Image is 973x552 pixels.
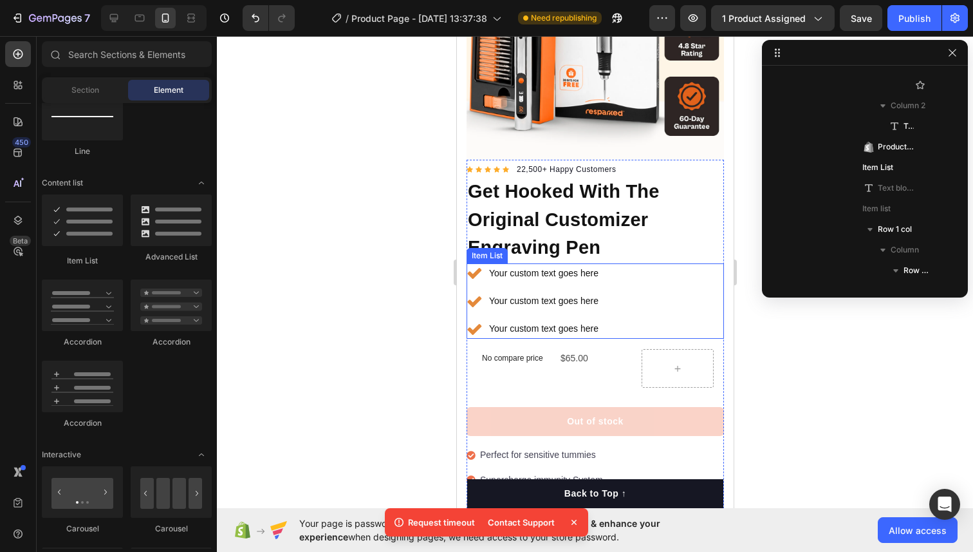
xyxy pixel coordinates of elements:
[891,243,919,256] span: Column
[84,10,90,26] p: 7
[42,41,212,67] input: Search Sections & Elements
[531,12,597,24] span: Need republishing
[711,5,835,31] button: 1 product assigned
[42,417,123,429] div: Accordion
[191,444,212,465] span: Toggle open
[878,140,914,153] span: Product Title
[903,264,929,277] span: Row 3 cols
[299,517,710,544] span: Your page is password protected. To when designing pages, we need access to your store password.
[862,161,893,174] span: Item List
[862,202,891,215] span: Item list
[131,336,212,348] div: Accordion
[42,523,123,535] div: Carousel
[878,182,914,195] span: Text block
[12,137,31,148] div: 450
[878,517,958,543] button: Allow access
[929,489,960,520] div: Open Intercom Messenger
[408,516,475,529] p: Request timeout
[457,36,734,508] iframe: Design area
[878,223,912,236] span: Row 1 col
[887,5,941,31] button: Publish
[243,5,295,31] div: Undo/Redo
[154,84,183,96] span: Element
[851,13,872,24] span: Save
[42,255,123,267] div: Item List
[131,251,212,263] div: Advanced List
[42,449,81,461] span: Interactive
[42,146,123,157] div: Line
[131,523,212,535] div: Carousel
[346,12,349,25] span: /
[42,336,123,348] div: Accordion
[480,513,562,531] div: Contact Support
[898,12,931,25] div: Publish
[5,5,96,31] button: 7
[891,99,925,112] span: Column 2
[840,5,882,31] button: Save
[722,12,806,25] span: 1 product assigned
[191,173,212,193] span: Toggle open
[903,120,914,133] span: Text block
[42,177,83,189] span: Content list
[351,12,487,25] span: Product Page - [DATE] 13:37:38
[10,236,31,246] div: Beta
[71,84,99,96] span: Section
[889,524,947,537] span: Allow access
